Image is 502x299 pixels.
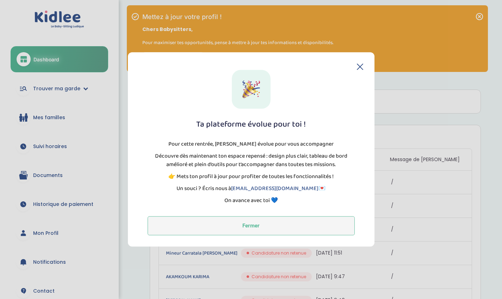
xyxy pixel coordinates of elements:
h1: Ta plateforme évolue pour toi ! [196,120,306,129]
p: Un souci ? Écris nous à 💌 [176,185,326,193]
p: On avance avec toi 💙 [224,197,278,205]
p: Pour cette rentrée, [PERSON_NAME] évolue pour vous accompagner [168,140,334,149]
button: Fermer [148,216,355,236]
p: 👉 Mets ton profil à jour pour profiter de toutes les fonctionnalités ! [168,173,334,181]
img: New Design Icon [242,80,260,98]
a: [EMAIL_ADDRESS][DOMAIN_NAME] [231,184,318,193]
p: Découvre dès maintenant ton espace repensé : design plus clair, tableau de bord amélioré et plein... [148,152,355,169]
